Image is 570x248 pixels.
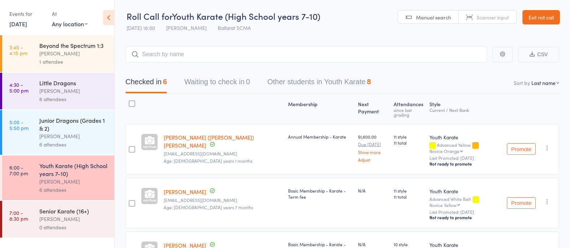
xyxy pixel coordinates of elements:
div: Style [427,97,504,121]
div: Basic Membership - Karate - Term fee [288,188,353,200]
a: 7:00 -8:30 pmSenior Karate (16+)[PERSON_NAME]0 attendees [2,201,114,238]
div: [PERSON_NAME] [39,87,108,95]
a: [PERSON_NAME] [164,188,206,195]
a: 3:45 -4:15 pmBeyond the Spectrum 1:3[PERSON_NAME]1 attendee [2,35,114,72]
div: Youth Karate [429,188,501,195]
span: 11 style [394,188,424,194]
time: 6:00 - 7:00 pm [9,164,28,176]
div: At [52,8,88,20]
div: Beyond the Spectrum 1:3 [39,41,108,49]
span: Ballarat SCMA [218,24,251,31]
span: [DATE] 18:00 [127,24,155,31]
div: N/A [358,188,388,194]
a: 5:05 -5:50 pmJunior Dragons (Grades 1 & 2)[PERSON_NAME]6 attendees [2,110,114,155]
div: Not ready to promote [429,161,501,167]
div: Atten­dances [391,97,427,121]
span: Scanner input [477,14,509,21]
div: [PERSON_NAME] [39,215,108,223]
time: 4:30 - 5:00 pm [9,82,28,93]
a: Show more [358,150,388,154]
div: Events for [9,8,45,20]
div: Any location [52,20,88,28]
div: Next Payment [355,97,390,121]
div: Last name [531,79,556,86]
div: Not ready to promote [429,215,501,220]
button: Promote [507,143,536,155]
button: Other students in Youth Karate8 [267,74,371,93]
span: Age: [DEMOGRAPHIC_DATA] years 1 months [164,158,252,164]
div: 6 attendees [39,95,108,103]
div: Little Dragons [39,79,108,87]
span: Manual search [416,14,451,21]
div: Youth Karate (High School years 7-10) [39,162,108,177]
a: Adjust [358,157,388,162]
div: 6 [163,78,167,86]
div: 0 [246,78,250,86]
span: 11 total [394,194,424,200]
a: Exit roll call [522,10,560,24]
button: Waiting to check in0 [184,74,250,93]
span: 10 style [394,241,424,247]
div: [PERSON_NAME] [39,177,108,186]
div: Junior Dragons (Grades 1 & 2) [39,116,108,132]
button: CSV [518,47,559,62]
div: [PERSON_NAME] [39,49,108,58]
div: Advanced White Belt [429,197,501,207]
span: [PERSON_NAME] [166,24,207,31]
small: Last Promoted: [DATE] [429,155,501,161]
span: 11 style [394,134,424,140]
div: Novice Orange [429,149,459,153]
a: [PERSON_NAME] ([PERSON_NAME]) [PERSON_NAME] [164,134,254,149]
div: Membership [285,97,355,121]
div: Advanced Yellow [429,143,501,153]
div: N/A [358,241,388,247]
div: 8 [367,78,371,86]
a: [DATE] [9,20,27,28]
div: Novice Yellow [429,203,456,207]
time: 3:45 - 4:15 pm [9,44,27,56]
small: samanthamedbury1@hotmail.com [164,198,282,203]
div: 0 attendees [39,223,108,231]
button: Promote [507,197,536,209]
div: [PERSON_NAME] [39,132,108,140]
div: Youth Karate [429,134,501,141]
a: 4:30 -5:00 pmLittle Dragons[PERSON_NAME]6 attendees [2,73,114,109]
div: 6 attendees [39,186,108,194]
time: 7:00 - 8:30 pm [9,210,28,221]
span: Roll Call for [127,10,172,22]
span: 11 total [394,140,424,146]
small: Due [DATE] [358,142,388,147]
button: Checked in6 [125,74,167,93]
input: Search by name [125,46,487,63]
label: Sort by [514,79,530,86]
a: 6:00 -7:00 pmYouth Karate (High School years 7-10)[PERSON_NAME]6 attendees [2,155,114,200]
div: Senior Karate (16+) [39,207,108,215]
span: Age: [DEMOGRAPHIC_DATA] years 7 months [164,204,253,210]
time: 5:05 - 5:50 pm [9,119,28,131]
small: ansmurri@outlook.com [164,151,282,156]
small: Last Promoted: [DATE] [429,209,501,215]
div: Annual Membership - Karate [288,134,353,140]
span: Youth Karate (High School years 7-10) [172,10,320,22]
div: 6 attendees [39,140,108,149]
div: $1,600.00 [358,134,388,162]
div: since last grading [394,108,424,117]
div: 1 attendee [39,58,108,66]
div: Current / Next Rank [429,108,501,112]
